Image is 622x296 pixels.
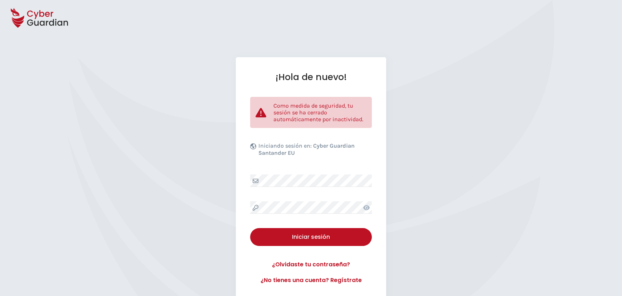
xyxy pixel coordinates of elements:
p: Como medida de seguridad, tu sesión se ha cerrado automáticamente por inactividad. [273,102,366,123]
p: Iniciando sesión en: [258,142,370,160]
div: Iniciar sesión [256,233,366,241]
b: Cyber Guardian Santander EU [258,142,355,156]
button: Iniciar sesión [250,228,372,246]
h1: ¡Hola de nuevo! [250,71,372,83]
a: ¿No tienes una cuenta? Regístrate [250,276,372,285]
a: ¿Olvidaste tu contraseña? [250,260,372,269]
